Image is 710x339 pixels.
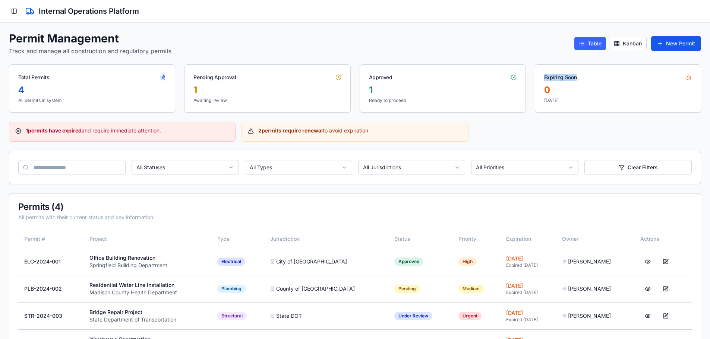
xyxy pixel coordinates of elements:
td: PLB-2024-002 [18,275,83,302]
div: [PERSON_NAME] [562,285,628,292]
div: 4 [18,84,166,96]
div: 1 [193,84,341,96]
button: New Permit [651,36,701,51]
div: Structural [217,312,247,320]
td: ELC-2024-001 [18,248,83,275]
div: and require immediate attention. [15,127,229,134]
p: Awaiting review [193,97,341,103]
p: [DATE] [506,309,550,317]
div: to avoid expiration. [248,127,462,134]
strong: 2 permits require renewal [258,127,323,134]
p: All permits in system [18,97,166,103]
th: Type [211,230,265,248]
p: Track and manage all construction and regulatory permits [9,47,171,55]
div: Pending [394,285,420,293]
th: Jurisdiction [264,230,388,248]
h1: Permit Management [9,32,171,45]
button: Kanban [609,37,647,50]
div: Electrical [217,258,245,266]
th: Owner [556,230,634,248]
th: Expiration [500,230,556,248]
div: Plumbing [217,285,246,293]
div: High [458,258,477,266]
div: 0 [544,84,692,96]
div: Medium [458,285,484,293]
div: State DOT [270,312,382,320]
th: Project [83,230,211,248]
div: Expiring Soon [544,74,577,81]
th: Priority [452,230,500,248]
p: Expired [DATE] [506,290,550,295]
p: [DATE] [506,255,550,262]
div: [PERSON_NAME] [562,312,628,320]
div: Total Permits [18,74,49,81]
div: All permits with their current status and key information [18,214,692,221]
div: Pending Approval [193,74,236,81]
div: Under Review [394,312,432,320]
button: Clear Filters [584,160,692,175]
div: [PERSON_NAME] [562,258,628,265]
th: Actions [634,230,692,248]
div: City of [GEOGRAPHIC_DATA] [270,258,382,265]
th: Permit # [18,230,83,248]
td: STR-2024-003 [18,302,83,329]
div: Approved [369,74,392,81]
div: Approved [394,258,423,266]
div: Permits ( 4 ) [18,202,692,211]
div: Urgent [458,312,482,320]
p: Expired [DATE] [506,262,550,268]
th: Status [388,230,452,248]
p: Springfield Building Department [89,262,205,269]
p: Bridge Repair Project [89,308,205,316]
p: [DATE] [544,97,692,103]
div: County of [GEOGRAPHIC_DATA] [270,285,382,292]
h2: Internal Operations Platform [39,6,139,16]
button: Table [574,37,606,50]
p: Madison County Health Department [89,289,205,296]
strong: 1 permits have expired [26,127,82,134]
div: 1 [369,84,517,96]
p: Ready to proceed [369,97,517,103]
p: Residential Water Line Installation [89,281,205,289]
p: State Department of Transportation [89,316,205,323]
p: Office Building Renovation [89,254,205,262]
p: Expired [DATE] [506,317,550,323]
p: [DATE] [506,282,550,290]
